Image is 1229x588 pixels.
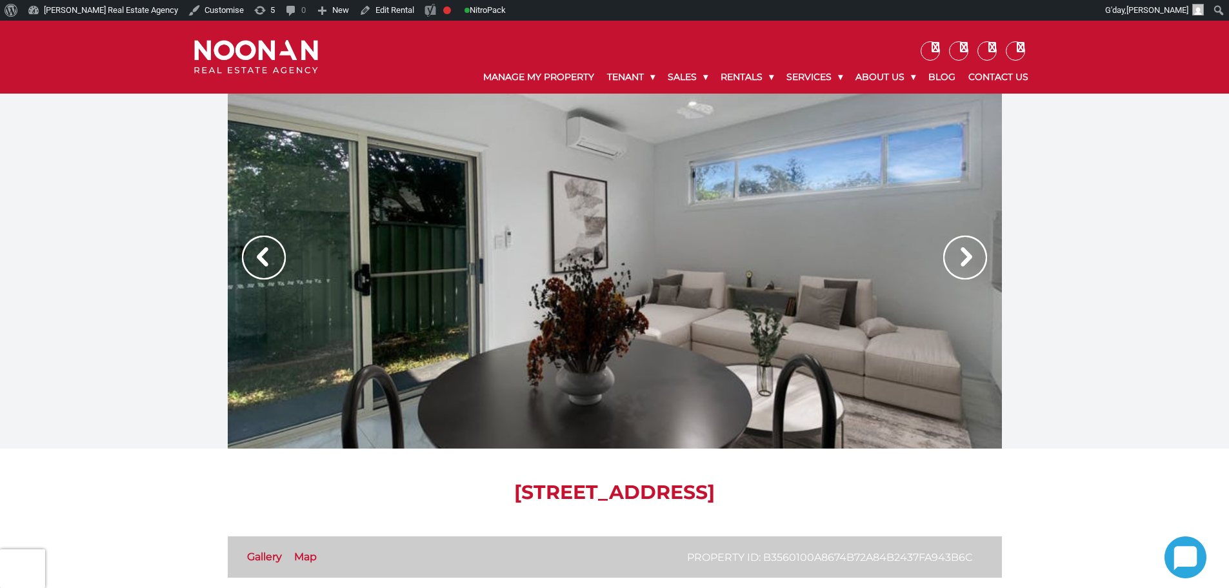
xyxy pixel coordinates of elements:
[601,61,661,94] a: Tenant
[962,61,1035,94] a: Contact Us
[242,236,286,279] img: Arrow slider
[714,61,780,94] a: Rentals
[780,61,849,94] a: Services
[443,6,451,14] div: Focus keyphrase not set
[922,61,962,94] a: Blog
[661,61,714,94] a: Sales
[247,551,282,563] a: Gallery
[194,40,318,74] img: Noonan Real Estate Agency
[228,481,1002,504] h1: [STREET_ADDRESS]
[943,236,987,279] img: Arrow slider
[849,61,922,94] a: About Us
[1126,5,1188,15] span: [PERSON_NAME]
[687,549,973,565] p: Property ID: b3560100a8674b72a84b2437fa943b6c
[477,61,601,94] a: Manage My Property
[294,551,317,563] a: Map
